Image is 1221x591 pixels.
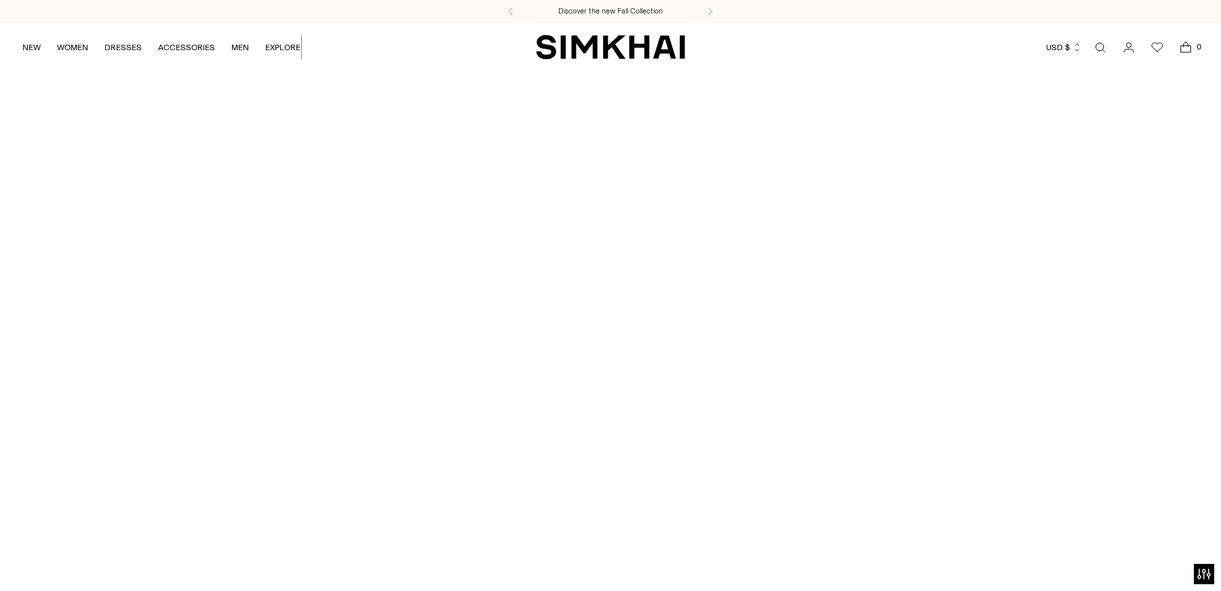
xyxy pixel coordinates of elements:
[1087,34,1114,61] a: Open search modal
[1144,34,1171,61] a: Wishlist
[1193,41,1205,53] span: 0
[1046,33,1082,62] button: USD $
[104,33,142,62] a: DRESSES
[22,33,41,62] a: NEW
[231,33,249,62] a: MEN
[558,6,663,17] a: Discover the new Fall Collection
[1172,34,1199,61] a: Open cart modal
[1115,34,1142,61] a: Go to the account page
[536,34,685,60] a: SIMKHAI
[57,33,88,62] a: WOMEN
[265,33,301,62] a: EXPLORE
[158,33,215,62] a: ACCESSORIES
